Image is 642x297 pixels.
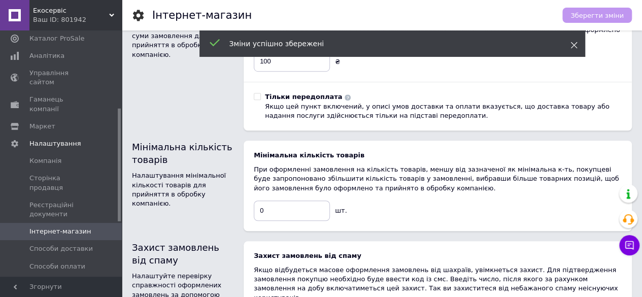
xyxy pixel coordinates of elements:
span: шт. [335,207,347,214]
div: Налаштування мінімальної суми замовлення для прийняття в обробку компанією. [132,22,233,59]
span: Способи доставки [29,244,93,253]
button: Чат з покупцем [619,235,639,255]
span: Аналітика [29,51,64,60]
div: Ваш ID: 801942 [33,15,122,24]
div: Мінімальна кількість товарів [132,141,233,166]
div: При оформленні замовлення на кількість товарів, меншу від зазначеної як мінімальна к-ть, покупцев... [254,165,622,193]
b: Тільки передоплата [265,93,342,101]
div: Зміни успішно збережені [229,39,545,49]
span: Способи оплати [29,262,85,271]
h1: Інтернет-магазин [152,9,252,21]
input: 0 [254,51,330,72]
div: Захист замовлень від спаму [254,251,622,260]
span: Реєстраційні документи [29,201,94,219]
span: Інтернет-магазин [29,227,91,236]
input: 0 [254,201,330,221]
span: Екосервіс [33,6,109,15]
div: ₴ [335,57,340,67]
span: Маркет [29,122,55,131]
div: Захист замовлень від спаму [132,241,233,267]
span: Налаштування [29,139,81,148]
span: Компанія [29,156,61,166]
span: Управління сайтом [29,69,94,87]
span: Гаманець компанії [29,95,94,113]
span: Каталог ProSale [29,34,84,43]
div: Мінімальна кількість товарів [254,151,622,160]
div: Налаштування мінімальної кількості товарів для прийняття в обробку компанією. [132,171,233,208]
span: Сторінка продавця [29,174,94,192]
div: Якщо цей пункт включений, у описі умов доставки та оплати вказується, що доставка товару або нада... [265,102,622,120]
